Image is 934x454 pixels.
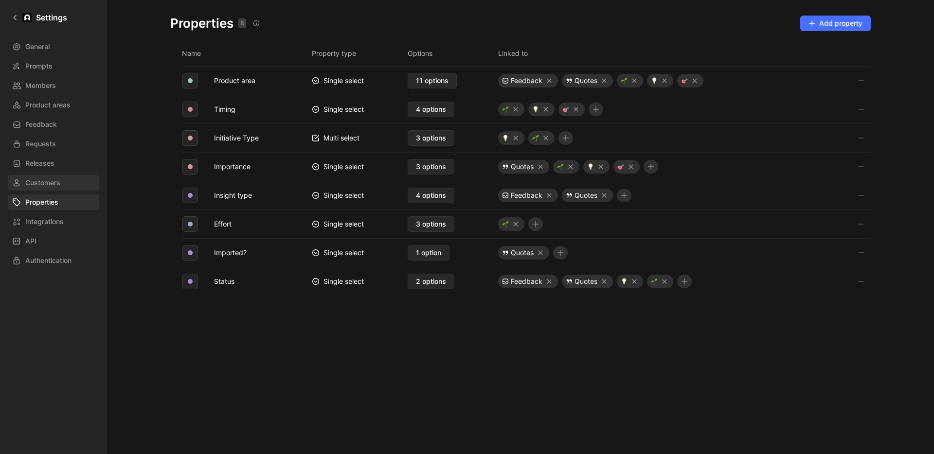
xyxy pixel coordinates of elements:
[681,77,688,84] img: 🎯
[502,135,509,141] img: 💡
[36,12,67,23] h1: Settings
[8,194,99,210] a: Properties
[210,160,254,173] button: Importance
[498,189,558,202] div: Feedback
[498,43,855,66] th: Linked to
[210,218,235,230] button: Effort
[25,235,36,247] span: API
[808,17,862,29] span: Add property
[800,16,871,31] button: Add property
[210,275,238,288] button: Status
[651,77,658,84] img: 💡
[617,163,624,170] img: 🎯
[621,278,628,285] img: 💡
[416,132,446,144] span: 3 options
[25,138,56,150] span: Requests
[25,41,50,52] span: General
[532,135,539,141] img: 🌱
[408,102,454,117] button: 4 options
[502,106,509,113] img: 🌱
[562,74,613,87] div: Quotes
[312,133,359,143] div: Multi select
[8,117,99,132] a: Feedback
[416,75,449,87] span: 11 options
[8,233,99,249] a: API
[8,8,71,27] a: Settings
[312,277,364,286] div: Single select
[416,247,441,259] span: 1 option
[170,17,262,29] h1: Properties
[562,189,613,202] div: Quotes
[210,189,256,202] button: Insight type
[532,106,539,113] img: 💡
[562,106,569,113] img: 🎯
[25,99,71,111] span: Product areas
[651,278,658,285] img: 🌱
[182,43,312,66] th: Name
[312,105,364,114] div: Single select
[8,214,99,229] a: Integrations
[498,275,558,288] div: Feedback
[8,58,99,74] a: Prompts
[416,161,446,173] span: 3 options
[25,196,58,208] span: Properties
[8,136,99,152] a: Requests
[408,245,449,261] button: 1 option
[8,97,99,113] a: Product areas
[8,39,99,54] a: General
[25,177,60,189] span: Customers
[416,276,446,287] span: 2 options
[25,119,57,130] span: Feedback
[210,74,259,87] button: Product area
[312,76,364,86] div: Single select
[25,255,72,266] span: Authentication
[408,188,454,203] button: 4 options
[562,275,613,288] div: Quotes
[8,156,99,171] a: Releases
[587,163,594,170] img: 💡
[408,73,457,88] button: 11 options
[8,175,99,191] a: Customers
[25,216,64,227] span: Integrations
[416,104,446,115] span: 4 options
[8,253,99,268] a: Authentication
[502,221,509,227] img: 🌱
[312,162,364,172] div: Single select
[408,274,454,289] button: 2 options
[416,218,446,230] span: 3 options
[8,78,99,93] a: Members
[416,190,446,201] span: 4 options
[210,246,251,259] button: Imported?
[408,130,454,146] button: 3 options
[238,18,246,28] div: 8
[210,132,263,144] button: Initiative Type
[312,43,407,66] th: Property type
[25,157,54,169] span: Releases
[408,43,498,66] th: Options
[621,77,628,84] img: 🌱
[557,163,564,170] img: 🌱
[312,219,364,229] div: Single select
[498,74,558,87] div: Feedback
[312,248,364,258] div: Single select
[408,159,454,175] button: 3 options
[25,80,56,91] span: Members
[408,216,454,232] button: 3 options
[498,160,549,174] div: Quotes
[312,191,364,200] div: Single select
[25,60,53,72] span: Prompts
[498,246,549,260] div: Quotes
[210,103,239,116] button: Timing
